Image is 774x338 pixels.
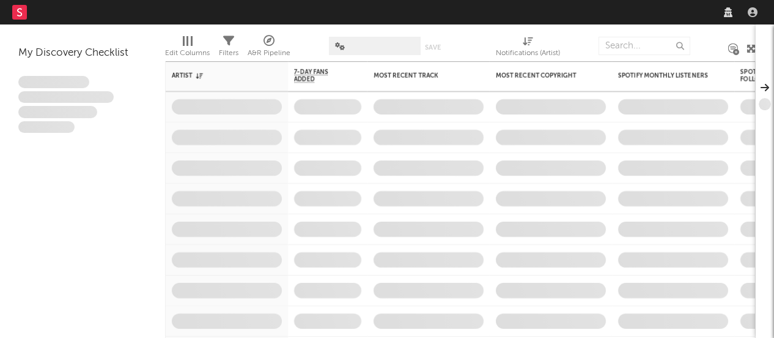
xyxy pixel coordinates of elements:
[18,106,97,118] span: Praesent ac interdum
[219,31,238,66] div: Filters
[496,31,560,66] div: Notifications (Artist)
[18,91,114,103] span: Integer aliquet in purus et
[496,72,588,80] div: Most Recent Copyright
[172,72,264,80] div: Artist
[496,46,560,61] div: Notifications (Artist)
[219,46,238,61] div: Filters
[18,76,89,88] span: Lorem ipsum dolor
[294,69,343,83] span: 7-Day Fans Added
[165,46,210,61] div: Edit Columns
[599,37,690,55] input: Search...
[425,44,441,51] button: Save
[18,121,75,133] span: Aliquam viverra
[618,72,710,80] div: Spotify Monthly Listeners
[248,46,290,61] div: A&R Pipeline
[165,31,210,66] div: Edit Columns
[18,46,147,61] div: My Discovery Checklist
[374,72,465,80] div: Most Recent Track
[248,31,290,66] div: A&R Pipeline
